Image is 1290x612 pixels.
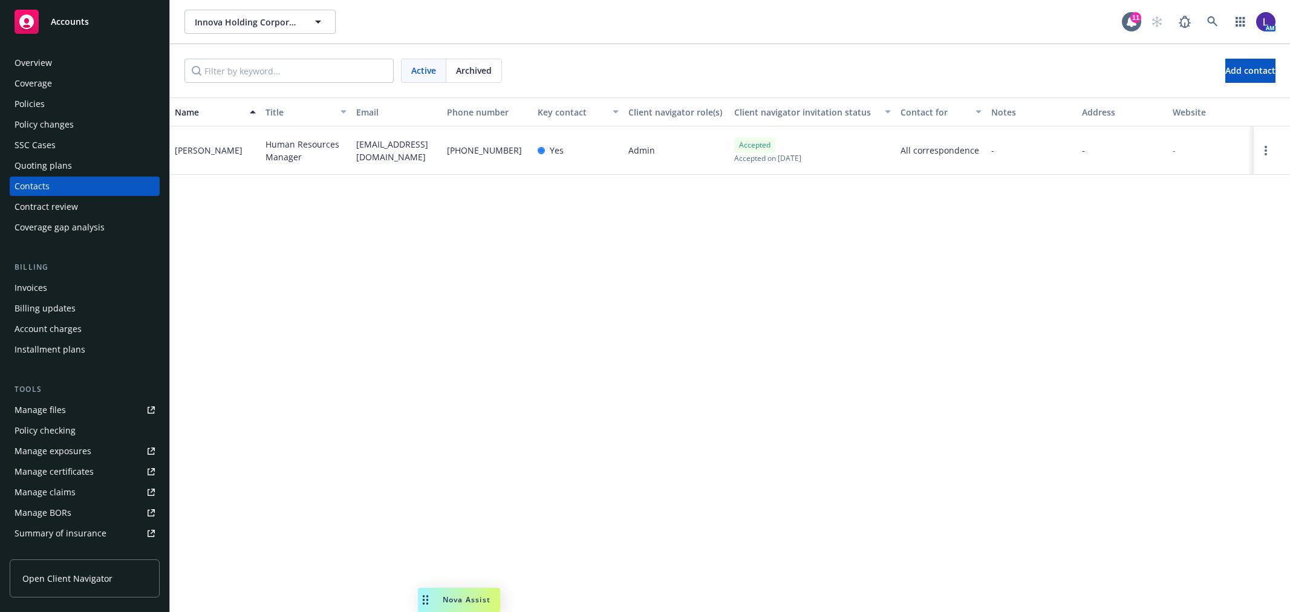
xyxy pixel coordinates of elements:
[15,94,45,114] div: Policies
[1200,10,1225,34] a: Search
[15,115,74,134] div: Policy changes
[15,74,52,93] div: Coverage
[15,197,78,216] div: Contract review
[10,503,160,522] a: Manage BORs
[991,144,994,157] span: -
[195,16,299,28] span: Innova Holding Corporation
[10,421,160,440] a: Policy checking
[10,383,160,396] div: Tools
[628,144,655,157] span: Admin
[1259,143,1273,158] a: Open options
[1168,97,1259,126] button: Website
[10,462,160,481] a: Manage certificates
[1082,144,1085,157] span: -
[10,197,160,216] a: Contract review
[15,218,105,237] div: Coverage gap analysis
[10,177,160,196] a: Contacts
[1130,12,1141,23] div: 11
[15,483,76,502] div: Manage claims
[15,340,85,359] div: Installment plans
[1077,97,1168,126] button: Address
[901,144,982,157] span: All correspondence
[22,572,112,585] span: Open Client Navigator
[10,278,160,298] a: Invoices
[15,462,94,481] div: Manage certificates
[418,588,500,612] button: Nova Assist
[15,156,72,175] div: Quoting plans
[10,261,160,273] div: Billing
[1145,10,1169,34] a: Start snowing
[10,156,160,175] a: Quoting plans
[901,106,968,119] div: Contact for
[170,97,261,126] button: Name
[351,97,442,126] button: Email
[15,278,47,298] div: Invoices
[411,64,436,77] span: Active
[10,115,160,134] a: Policy changes
[10,299,160,318] a: Billing updates
[1256,12,1275,31] img: photo
[10,218,160,237] a: Coverage gap analysis
[265,138,347,163] span: Human Resources Manager
[15,503,71,522] div: Manage BORs
[15,441,91,461] div: Manage exposures
[1225,65,1275,76] span: Add contact
[550,144,564,157] span: Yes
[10,5,160,39] a: Accounts
[15,177,50,196] div: Contacts
[10,74,160,93] a: Coverage
[1082,106,1163,119] div: Address
[265,106,333,119] div: Title
[15,421,76,440] div: Policy checking
[15,299,76,318] div: Billing updates
[15,400,66,420] div: Manage files
[10,319,160,339] a: Account charges
[991,106,1072,119] div: Notes
[10,483,160,502] a: Manage claims
[1225,59,1275,83] button: Add contact
[443,594,490,605] span: Nova Assist
[739,140,770,151] span: Accepted
[1173,10,1197,34] a: Report a Bug
[356,138,437,163] span: [EMAIL_ADDRESS][DOMAIN_NAME]
[734,153,801,163] span: Accepted on [DATE]
[15,53,52,73] div: Overview
[175,106,243,119] div: Name
[1228,10,1253,34] a: Switch app
[51,17,89,27] span: Accounts
[1173,106,1254,119] div: Website
[986,97,1077,126] button: Notes
[628,106,725,119] div: Client navigator role(s)
[624,97,729,126] button: Client navigator role(s)
[356,106,437,119] div: Email
[533,97,624,126] button: Key contact
[15,319,82,339] div: Account charges
[10,94,160,114] a: Policies
[15,135,56,155] div: SSC Cases
[10,135,160,155] a: SSC Cases
[734,106,878,119] div: Client navigator invitation status
[10,400,160,420] a: Manage files
[418,588,433,612] div: Drag to move
[261,97,351,126] button: Title
[10,441,160,461] a: Manage exposures
[15,524,106,543] div: Summary of insurance
[447,144,522,157] span: [PHONE_NUMBER]
[184,10,336,34] button: Innova Holding Corporation
[447,106,528,119] div: Phone number
[538,106,605,119] div: Key contact
[10,524,160,543] a: Summary of insurance
[896,97,986,126] button: Contact for
[1173,144,1176,157] div: -
[456,64,492,77] span: Archived
[729,97,896,126] button: Client navigator invitation status
[184,59,394,83] input: Filter by keyword...
[175,144,243,157] div: [PERSON_NAME]
[10,340,160,359] a: Installment plans
[442,97,533,126] button: Phone number
[10,53,160,73] a: Overview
